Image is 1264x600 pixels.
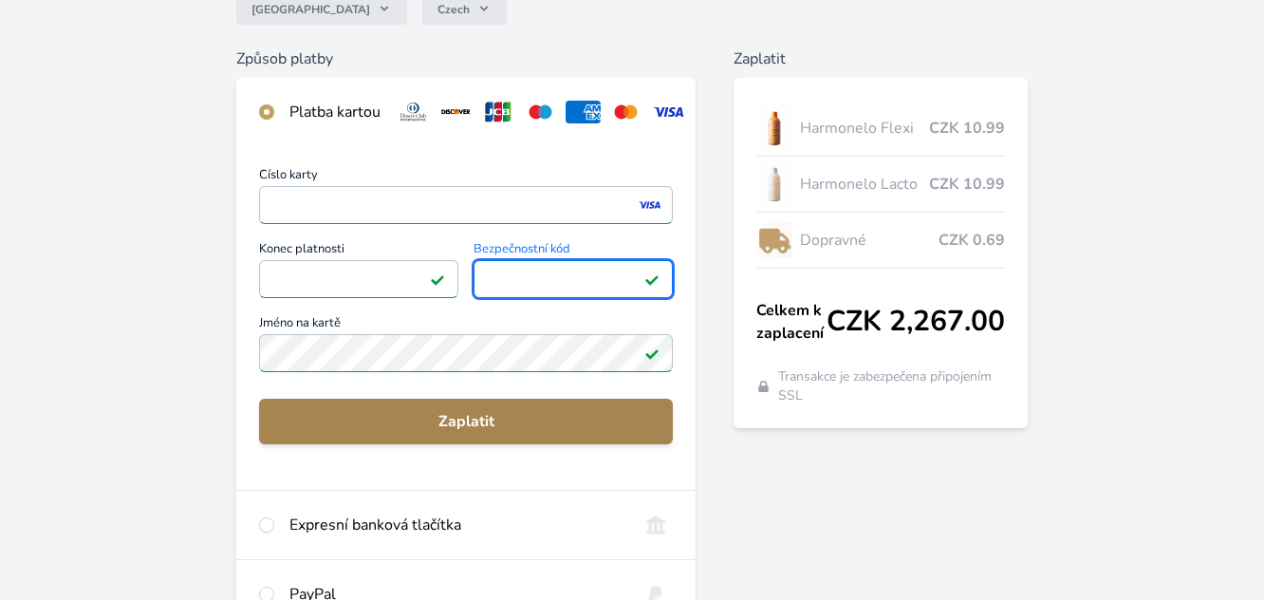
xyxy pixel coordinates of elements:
[800,117,929,140] span: Harmonelo Flexi
[608,101,643,123] img: mc.svg
[637,197,662,214] img: visa
[929,117,1005,140] span: CZK 10.99
[259,169,674,186] span: Číslo karty
[251,2,370,17] span: [GEOGRAPHIC_DATA]
[437,2,470,17] span: Czech
[259,399,674,444] button: Zaplatit
[289,101,381,123] div: Platba kartou
[523,101,558,123] img: maestro.svg
[481,101,516,123] img: jcb.svg
[236,47,697,70] h6: Způsob platby
[644,346,660,361] img: Platné pole
[289,514,623,536] div: Expresní banková tlačítka
[929,173,1005,196] span: CZK 10.99
[274,410,659,433] span: Zaplatit
[644,272,660,287] img: Platné pole
[756,104,792,152] img: CLEAN_FLEXI_se_stinem_x-hi_(1)-lo.jpg
[939,229,1005,252] span: CZK 0.69
[259,243,458,260] span: Konec platnosti
[800,229,939,252] span: Dopravné
[268,192,665,218] iframe: Iframe pro číslo karty
[268,266,450,292] iframe: Iframe pro datum vypršení platnosti
[756,216,792,264] img: delivery-lo.png
[482,266,664,292] iframe: Iframe pro bezpečnostní kód
[474,243,673,260] span: Bezpečnostní kód
[734,47,1028,70] h6: Zaplatit
[259,334,674,372] input: Jméno na kartěPlatné pole
[430,272,445,287] img: Platné pole
[259,317,674,334] span: Jméno na kartě
[778,367,1005,405] span: Transakce je zabezpečena připojením SSL
[651,101,686,123] img: visa.svg
[756,160,792,208] img: CLEAN_LACTO_se_stinem_x-hi-lo.jpg
[438,101,474,123] img: discover.svg
[756,299,827,345] span: Celkem k zaplacení
[827,305,1005,339] span: CZK 2,267.00
[566,101,601,123] img: amex.svg
[639,514,674,536] img: onlineBanking_CZ.svg
[396,101,431,123] img: diners.svg
[800,173,929,196] span: Harmonelo Lacto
